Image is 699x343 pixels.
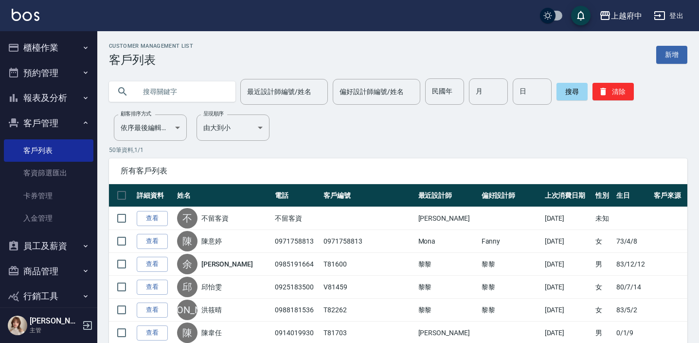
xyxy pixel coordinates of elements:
a: 新增 [656,46,687,64]
div: 不 [177,208,197,229]
div: 由大到小 [197,114,269,141]
th: 客戶編號 [321,184,415,207]
td: 黎黎 [479,276,542,299]
a: 卡券管理 [4,185,93,207]
td: [DATE] [542,230,593,253]
td: [DATE] [542,253,593,276]
a: 查看 [137,280,168,295]
a: 入金管理 [4,207,93,229]
td: [PERSON_NAME] [416,207,479,230]
h2: Customer Management List [109,43,193,49]
label: 呈現順序 [203,110,224,117]
th: 偏好設計師 [479,184,542,207]
a: 查看 [137,325,168,341]
button: 登出 [650,7,687,25]
img: Person [8,316,27,335]
a: 查看 [137,211,168,226]
td: 男 [593,253,613,276]
label: 顧客排序方式 [121,110,151,117]
a: 客戶列表 [4,139,93,162]
td: 黎黎 [479,253,542,276]
td: Mona [416,230,479,253]
div: [PERSON_NAME] [177,300,197,320]
td: Fanny [479,230,542,253]
button: 行銷工具 [4,284,93,309]
td: [DATE] [542,276,593,299]
th: 性別 [593,184,613,207]
td: 0985191664 [272,253,321,276]
th: 最近設計師 [416,184,479,207]
a: 陳意婷 [201,236,222,246]
span: 所有客戶列表 [121,166,676,176]
p: 主管 [30,326,79,335]
td: 0971758813 [321,230,415,253]
td: 83/12/12 [614,253,652,276]
button: save [571,6,591,25]
td: 83/5/2 [614,299,652,322]
button: 商品管理 [4,259,93,284]
div: 上越府中 [611,10,642,22]
td: 未知 [593,207,613,230]
th: 客戶來源 [651,184,687,207]
td: 不留客資 [272,207,321,230]
td: 0925183500 [272,276,321,299]
button: 上越府中 [595,6,646,26]
div: 依序最後編輯時間 [114,114,187,141]
button: 清除 [592,83,634,100]
a: 查看 [137,257,168,272]
button: 報表及分析 [4,85,93,111]
button: 預約管理 [4,60,93,86]
td: 黎黎 [416,299,479,322]
div: 陳 [177,323,197,343]
th: 生日 [614,184,652,207]
button: 員工及薪資 [4,233,93,259]
div: 余 [177,254,197,274]
td: 女 [593,299,613,322]
td: [DATE] [542,299,593,322]
th: 姓名 [175,184,272,207]
a: 陳韋任 [201,328,222,338]
div: 陳 [177,231,197,251]
input: 搜尋關鍵字 [136,78,228,105]
td: 女 [593,276,613,299]
td: 0971758813 [272,230,321,253]
td: [DATE] [542,207,593,230]
td: 0988181536 [272,299,321,322]
a: 不留客資 [201,213,229,223]
td: V81459 [321,276,415,299]
th: 詳細資料 [134,184,175,207]
td: T81600 [321,253,415,276]
a: 查看 [137,234,168,249]
td: 黎黎 [416,253,479,276]
td: 80/7/14 [614,276,652,299]
h3: 客戶列表 [109,53,193,67]
a: 客資篩選匯出 [4,162,93,184]
td: T82262 [321,299,415,322]
h5: [PERSON_NAME] [30,316,79,326]
td: 73/4/8 [614,230,652,253]
button: 櫃檯作業 [4,35,93,60]
td: 女 [593,230,613,253]
button: 客戶管理 [4,111,93,136]
a: 查看 [137,303,168,318]
td: 黎黎 [479,299,542,322]
a: 洪筱晴 [201,305,222,315]
button: 搜尋 [556,83,588,100]
th: 上次消費日期 [542,184,593,207]
div: 邱 [177,277,197,297]
a: [PERSON_NAME] [201,259,253,269]
img: Logo [12,9,39,21]
td: 黎黎 [416,276,479,299]
p: 50 筆資料, 1 / 1 [109,146,687,154]
th: 電話 [272,184,321,207]
a: 邱怡雯 [201,282,222,292]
